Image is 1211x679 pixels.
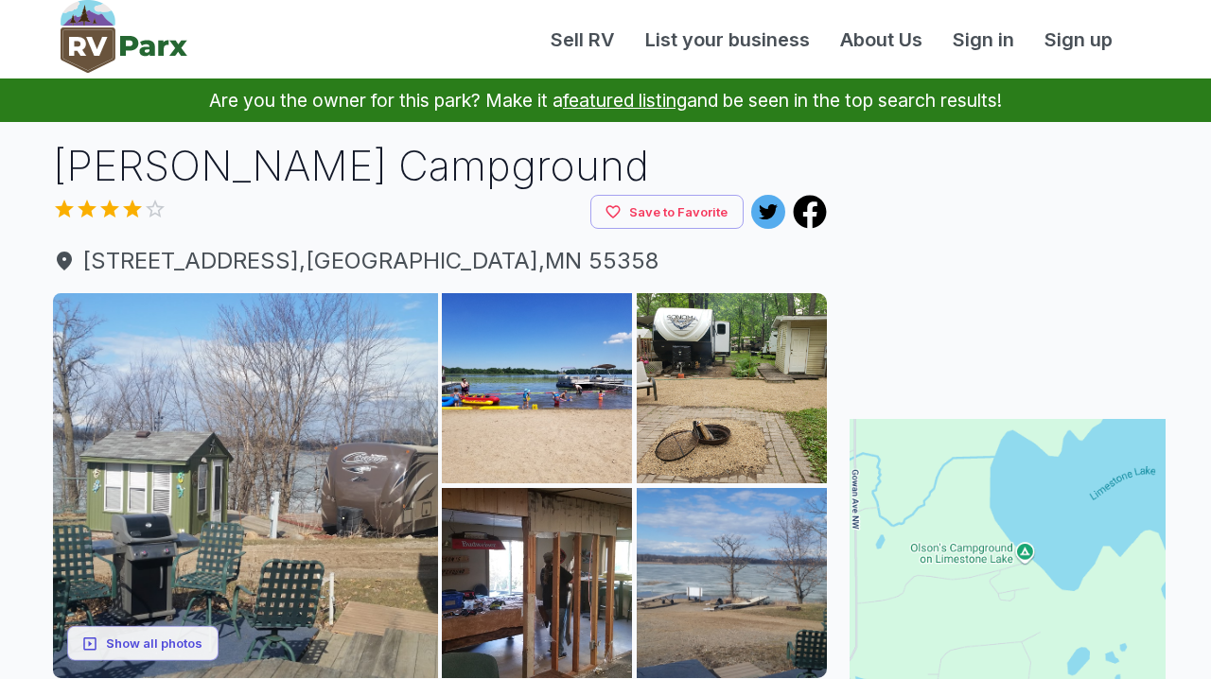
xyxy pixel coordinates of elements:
[67,626,219,661] button: Show all photos
[637,293,827,483] img: AAcXr8rPoK44Xjvm1iRVu10q5CtmgPahu39pWj7Vkn0S0dk4jgR8_rHbqyp5P5WlYGk1jCNOFVfjxdJ_FyrBBRphZE_Shb8fM...
[53,293,438,678] img: AAcXr8o-ryXeS1dIFttoZmgPTBkPJYu8jKPVj0YklI9_Sa5gu6tIHaLxIe3h5UzpC6CB8hIWU2LYJVtbg9YkjnPFRNNyzseQs...
[850,137,1166,374] iframe: Advertisement
[53,137,827,195] h1: [PERSON_NAME] Campground
[590,195,744,230] button: Save to Favorite
[825,26,938,54] a: About Us
[23,78,1188,122] p: Are you the owner for this park? Make it a and be seen in the top search results!
[630,26,825,54] a: List your business
[1029,26,1128,54] a: Sign up
[938,26,1029,54] a: Sign in
[442,293,632,483] img: AAcXr8rTp4jEkTSRBzzx-2bFRA0EDisch-jbhFtR2AQVhSWKqfvh0tMFZbTAuOkILlISNuUBKC_POfwXwyF3fKELGOJN9JFv-...
[53,244,827,278] span: [STREET_ADDRESS] , [GEOGRAPHIC_DATA] , MN 55358
[442,488,632,678] img: AAcXr8pd2xaaWdtxfH_t-1k8fdH8tIjmUz8kMFb5g_HDyZqt-l4-5z31qxCdnh_8MT0qEUihO7hZMAvONVr0z2npQBCGViFvR...
[535,26,630,54] a: Sell RV
[563,89,687,112] a: featured listing
[637,488,827,678] img: AAcXr8oQXXqP53putFJSFlx0Awl3lMyq1hgc9oXs6kFOLU_aj7pufkr0INd4YYGnovkWIgGqk0p3fsGrKn28SYg8KS9UF3z9i...
[53,244,827,278] a: [STREET_ADDRESS],[GEOGRAPHIC_DATA],MN 55358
